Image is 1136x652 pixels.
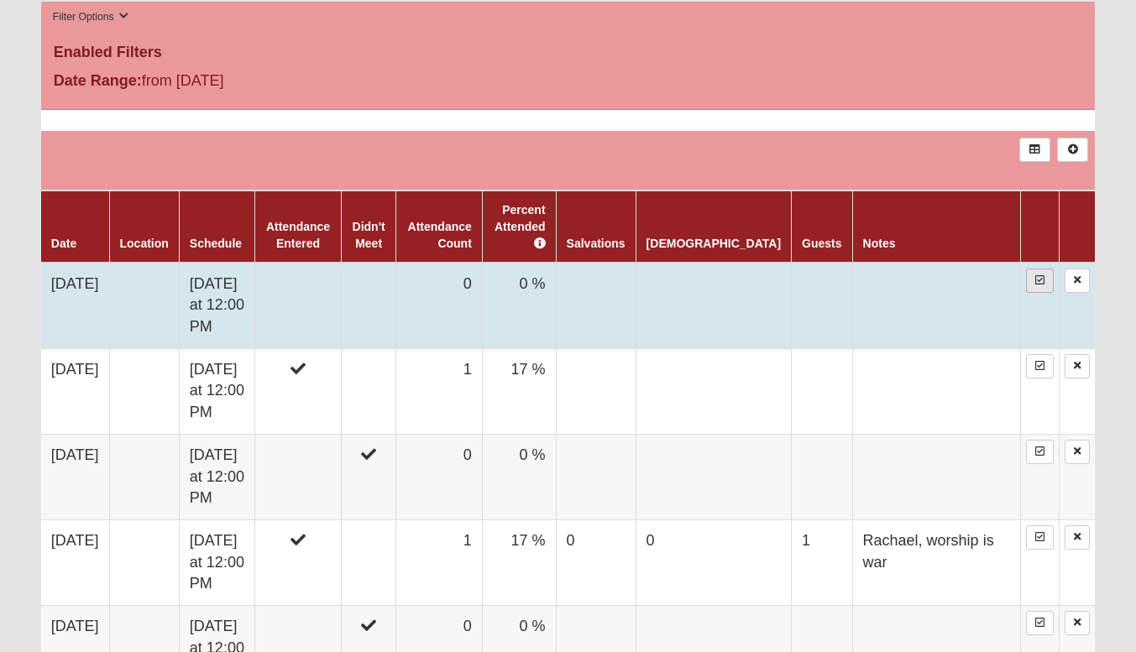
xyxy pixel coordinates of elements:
a: Delete [1065,440,1090,464]
td: 0 [636,519,791,605]
a: Enter Attendance [1026,440,1054,464]
td: [DATE] [41,348,109,434]
td: [DATE] at 12:00 PM [179,348,254,434]
a: Notes [863,237,896,250]
a: Attendance Entered [266,220,330,250]
td: [DATE] at 12:00 PM [179,519,254,605]
a: Enter Attendance [1026,269,1054,293]
a: Delete [1065,525,1090,550]
td: [DATE] at 12:00 PM [179,263,254,349]
h4: Enabled Filters [54,44,1082,62]
td: 0 [396,434,483,519]
td: [DATE] [41,434,109,519]
div: from [DATE] [41,70,392,96]
a: Alt+N [1057,138,1088,162]
td: 1 [396,519,483,605]
a: Export to Excel [1019,138,1050,162]
a: Delete [1065,611,1090,635]
td: [DATE] at 12:00 PM [179,434,254,519]
a: Enter Attendance [1026,525,1054,550]
td: 17 % [482,519,556,605]
td: 0 % [482,263,556,349]
td: [DATE] [41,263,109,349]
a: Didn't Meet [353,220,385,250]
button: Filter Options [48,8,134,26]
th: [DEMOGRAPHIC_DATA] [636,190,791,263]
label: Date Range: [54,70,142,92]
td: 0 % [482,434,556,519]
a: Delete [1065,269,1090,293]
td: 17 % [482,348,556,434]
td: 0 [396,263,483,349]
td: Rachael, worship is war [852,519,1021,605]
a: Delete [1065,354,1090,378]
a: Date [51,237,76,250]
th: Guests [792,190,852,263]
a: Enter Attendance [1026,611,1054,635]
a: Attendance Count [408,220,472,250]
a: Enter Attendance [1026,354,1054,378]
td: 1 [792,519,852,605]
td: 1 [396,348,483,434]
a: Location [120,237,169,250]
a: Schedule [190,237,242,250]
td: 0 [556,519,636,605]
a: Percent Attended [495,203,546,250]
th: Salvations [556,190,636,263]
td: [DATE] [41,519,109,605]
